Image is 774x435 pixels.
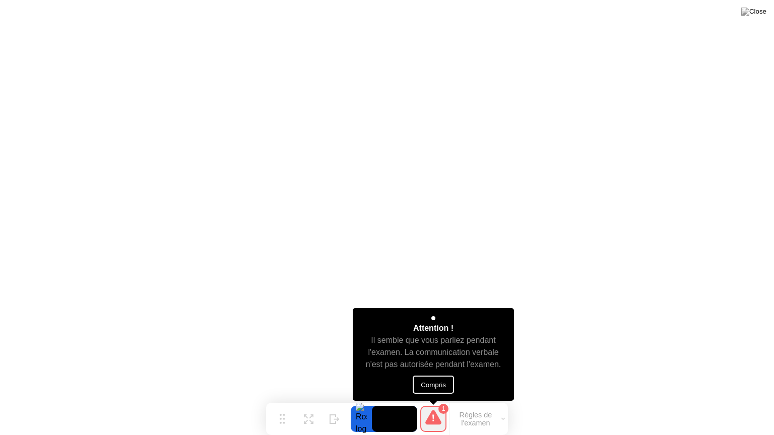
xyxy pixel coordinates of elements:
div: 1 [438,404,448,414]
div: Il semble que vous parliez pendant l'examen. La communication verbale n'est pas autorisée pendant... [362,334,505,371]
button: Règles de l'examen [450,410,508,427]
div: Attention ! [413,322,454,334]
img: Close [741,8,766,16]
button: Compris [413,376,454,394]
